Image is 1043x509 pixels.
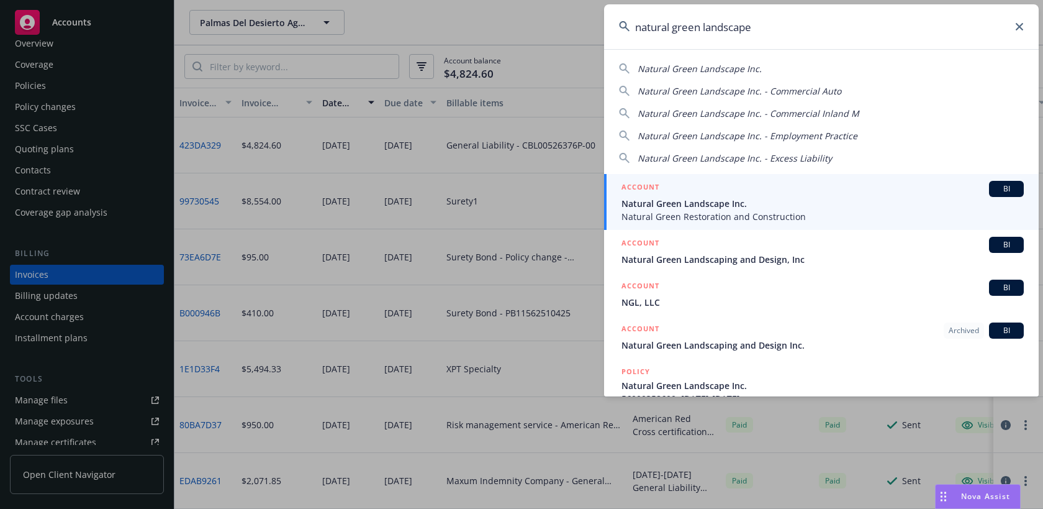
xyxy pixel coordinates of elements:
span: Natural Green Landscaping and Design, Inc [621,253,1024,266]
button: Nova Assist [935,484,1021,509]
span: Natural Green Landscape Inc. - Commercial Auto [638,85,841,97]
h5: POLICY [621,365,650,378]
input: Search... [604,4,1039,49]
a: ACCOUNTBINatural Green Landscaping and Design, Inc [604,230,1039,273]
span: Natural Green Landscape Inc. [621,379,1024,392]
a: ACCOUNTBINGL, LLC [604,273,1039,316]
span: Natural Green Restoration and Construction [621,210,1024,223]
span: Natural Green Landscape Inc. - Employment Practice [638,130,857,142]
span: Natural Green Landscape Inc. - Excess Liability [638,152,832,164]
span: BI [994,325,1019,336]
h5: ACCOUNT [621,280,659,295]
span: Natural Green Landscape Inc. [638,63,762,75]
span: NGL, LLC [621,296,1024,309]
span: 56000358600, [DATE]-[DATE] [621,392,1024,405]
span: Archived [949,325,979,336]
div: Drag to move [936,485,951,508]
span: Natural Green Landscaping and Design Inc. [621,339,1024,352]
h5: ACCOUNT [621,237,659,252]
span: Nova Assist [961,491,1010,502]
a: ACCOUNTBINatural Green Landscape Inc.Natural Green Restoration and Construction [604,174,1039,230]
span: Natural Green Landscape Inc. [621,197,1024,210]
a: ACCOUNTArchivedBINatural Green Landscaping and Design Inc. [604,316,1039,359]
h5: ACCOUNT [621,323,659,337]
a: POLICYNatural Green Landscape Inc.56000358600, [DATE]-[DATE] [604,359,1039,412]
span: BI [994,239,1019,250]
span: BI [994,282,1019,293]
h5: ACCOUNT [621,181,659,196]
span: Natural Green Landscape Inc. - Commercial Inland M [638,108,859,119]
span: BI [994,183,1019,195]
